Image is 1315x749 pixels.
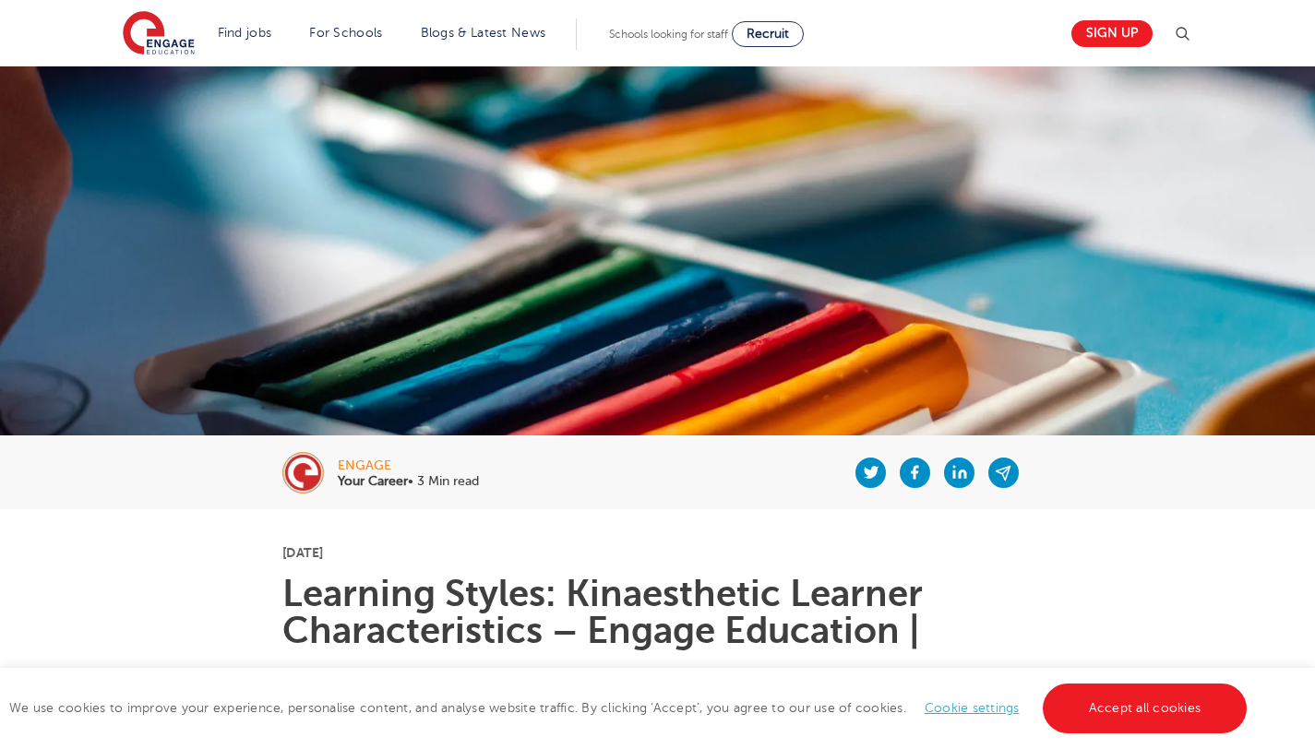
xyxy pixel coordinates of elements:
[1043,684,1248,733] a: Accept all cookies
[925,701,1020,715] a: Cookie settings
[732,21,804,47] a: Recruit
[309,26,382,40] a: For Schools
[282,546,1033,559] p: [DATE]
[218,26,272,40] a: Find jobs
[123,11,195,57] img: Engage Education
[338,475,479,488] p: • 3 Min read
[1071,20,1153,47] a: Sign up
[747,27,789,41] span: Recruit
[609,28,728,41] span: Schools looking for staff
[338,474,408,488] b: Your Career
[421,26,546,40] a: Blogs & Latest News
[282,576,1033,649] h1: Learning Styles: Kinaesthetic Learner Characteristics – Engage Education |
[338,459,479,472] div: engage
[9,701,1251,715] span: We use cookies to improve your experience, personalise content, and analyse website traffic. By c...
